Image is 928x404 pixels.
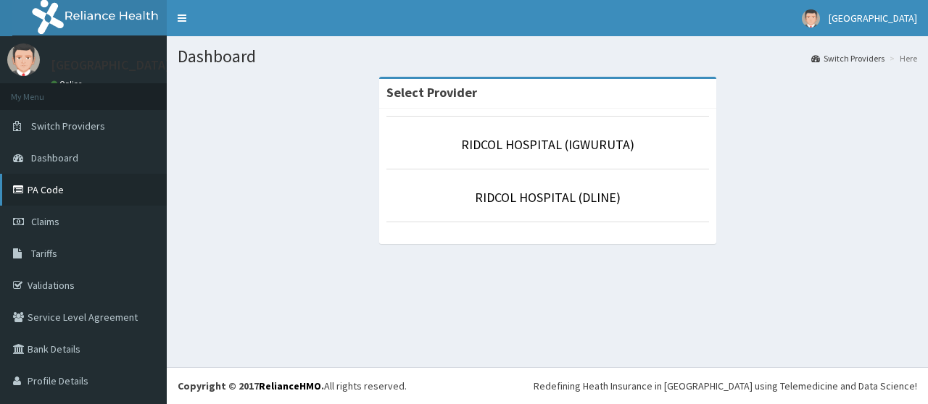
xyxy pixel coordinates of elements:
[534,379,917,393] div: Redefining Heath Insurance in [GEOGRAPHIC_DATA] using Telemedicine and Data Science!
[31,119,105,132] span: Switch Providers
[386,84,477,101] strong: Select Provider
[259,379,321,392] a: RelianceHMO
[829,12,917,25] span: [GEOGRAPHIC_DATA]
[178,379,324,392] strong: Copyright © 2017 .
[811,52,884,64] a: Switch Providers
[31,151,78,164] span: Dashboard
[51,79,86,89] a: Online
[31,247,57,260] span: Tariffs
[167,367,928,404] footer: All rights reserved.
[7,43,40,76] img: User Image
[802,9,820,28] img: User Image
[461,136,634,153] a: RIDCOL HOSPITAL (IGWURUTA)
[178,47,917,66] h1: Dashboard
[475,189,621,206] a: RIDCOL HOSPITAL (DLINE)
[886,52,917,64] li: Here
[51,59,170,72] p: [GEOGRAPHIC_DATA]
[31,215,59,228] span: Claims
